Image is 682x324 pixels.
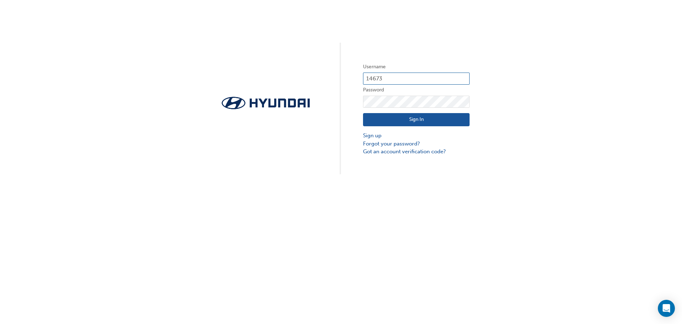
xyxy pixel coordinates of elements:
[363,73,470,85] input: Username
[363,63,470,71] label: Username
[363,140,470,148] a: Forgot your password?
[658,300,675,317] div: Open Intercom Messenger
[212,95,319,111] img: Trak
[363,86,470,94] label: Password
[363,148,470,156] a: Got an account verification code?
[363,113,470,127] button: Sign In
[363,132,470,140] a: Sign up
